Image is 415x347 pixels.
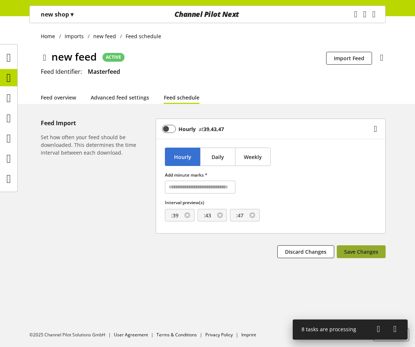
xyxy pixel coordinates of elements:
span: Discard Changes [285,248,326,256]
button: Hourly [165,148,201,166]
span: 8 tasks are processing [302,326,356,333]
div: at [196,125,224,133]
span: Weekly [244,153,262,161]
span: Masterfeed [88,68,120,76]
a: Feed schedule [164,94,199,101]
b: 39,43,47 [203,126,224,133]
span: Hourly [174,153,191,161]
span: Feed Identifier: [41,68,82,76]
button: Daily [200,148,236,166]
a: Privacy Policy [205,332,233,338]
li: ©2025 Channel Pilot Solutions GmbH [29,332,114,338]
span: :43 [204,212,211,219]
label: Interval preview(s) [165,199,235,206]
nav: main navigation [29,6,386,23]
span: new feed [93,32,116,40]
span: Import Feed [334,54,364,62]
h6: Set how often your feed should be downloaded. This determines the time interval between each down... [41,133,153,156]
span: ACTIVE [106,54,121,61]
a: new feed [90,32,120,40]
a: Advanced feed settings [91,94,149,101]
span: :39 [171,212,178,219]
span: new feed [51,49,97,64]
button: Save Changes [337,245,386,258]
a: Home [41,32,59,40]
p: new shop [41,10,73,19]
a: User Agreement [114,332,148,338]
a: Imprint [241,332,256,338]
button: Import Feed [326,52,372,65]
button: Discard Changes [277,245,334,258]
h5: Feed Import [41,119,153,127]
span: ▾ [71,10,73,18]
b: Hourly [178,125,196,133]
a: Imports [61,32,88,40]
span: Save Changes [344,248,378,256]
button: Weekly [235,148,271,166]
a: Feed overview [41,94,76,101]
span: Add minute marks * [165,172,207,178]
a: Terms & Conditions [156,332,197,338]
span: :47 [236,212,243,219]
span: Daily [212,153,224,161]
